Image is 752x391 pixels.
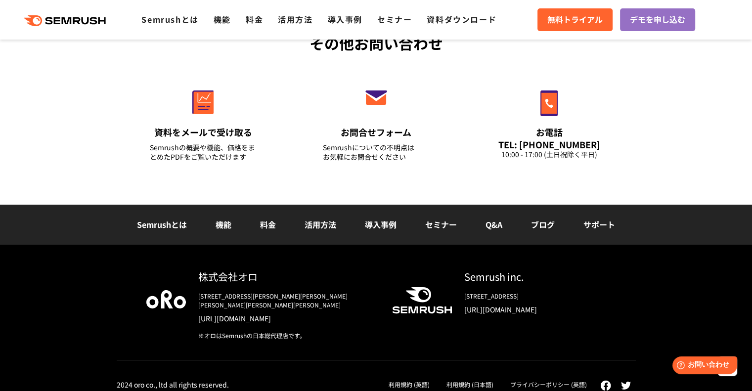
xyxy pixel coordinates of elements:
[260,218,276,230] a: 料金
[198,331,376,340] div: ※オロはSemrushの日本総代理店です。
[486,218,502,230] a: Q&A
[583,218,615,230] a: サポート
[537,8,613,31] a: 無料トライアル
[129,69,277,174] a: 資料をメールで受け取る Semrushの概要や機能、価格をまとめたPDFをご覧いただけます
[664,352,741,380] iframe: Help widget launcher
[214,13,231,25] a: 機能
[216,218,231,230] a: 機能
[150,143,257,162] div: Semrushの概要や機能、価格をまとめたPDFをご覧いただけます
[198,313,376,323] a: [URL][DOMAIN_NAME]
[377,13,412,25] a: セミナー
[496,126,603,138] div: お電話
[246,13,263,25] a: 料金
[621,382,631,390] img: twitter
[464,269,606,284] div: Semrush inc.
[427,13,496,25] a: 資料ダウンロード
[323,143,430,162] div: Semrushについての不明点は お気軽にお問合せください
[389,380,430,389] a: 利用規約 (英語)
[425,218,457,230] a: セミナー
[146,290,186,308] img: oro company
[600,380,611,391] img: facebook
[323,126,430,138] div: お問合せフォーム
[137,218,187,230] a: Semrushとは
[464,292,606,301] div: [STREET_ADDRESS]
[547,13,603,26] span: 無料トライアル
[620,8,695,31] a: デモを申し込む
[278,13,312,25] a: 活用方法
[141,13,198,25] a: Semrushとは
[496,139,603,150] div: TEL: [PHONE_NUMBER]
[117,32,636,54] div: その他お問い合わせ
[117,380,229,389] div: 2024 oro co., ltd all rights reserved.
[496,150,603,159] div: 10:00 - 17:00 (土日祝除く平日)
[302,69,450,174] a: お問合せフォーム Semrushについての不明点はお気軽にお問合せください
[446,380,493,389] a: 利用規約 (日本語)
[531,218,555,230] a: ブログ
[150,126,257,138] div: 資料をメールで受け取る
[198,269,376,284] div: 株式会社オロ
[305,218,336,230] a: 活用方法
[630,13,685,26] span: デモを申し込む
[464,304,606,314] a: [URL][DOMAIN_NAME]
[198,292,376,309] div: [STREET_ADDRESS][PERSON_NAME][PERSON_NAME][PERSON_NAME][PERSON_NAME][PERSON_NAME]
[328,13,362,25] a: 導入事例
[510,380,587,389] a: プライバシーポリシー (英語)
[365,218,397,230] a: 導入事例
